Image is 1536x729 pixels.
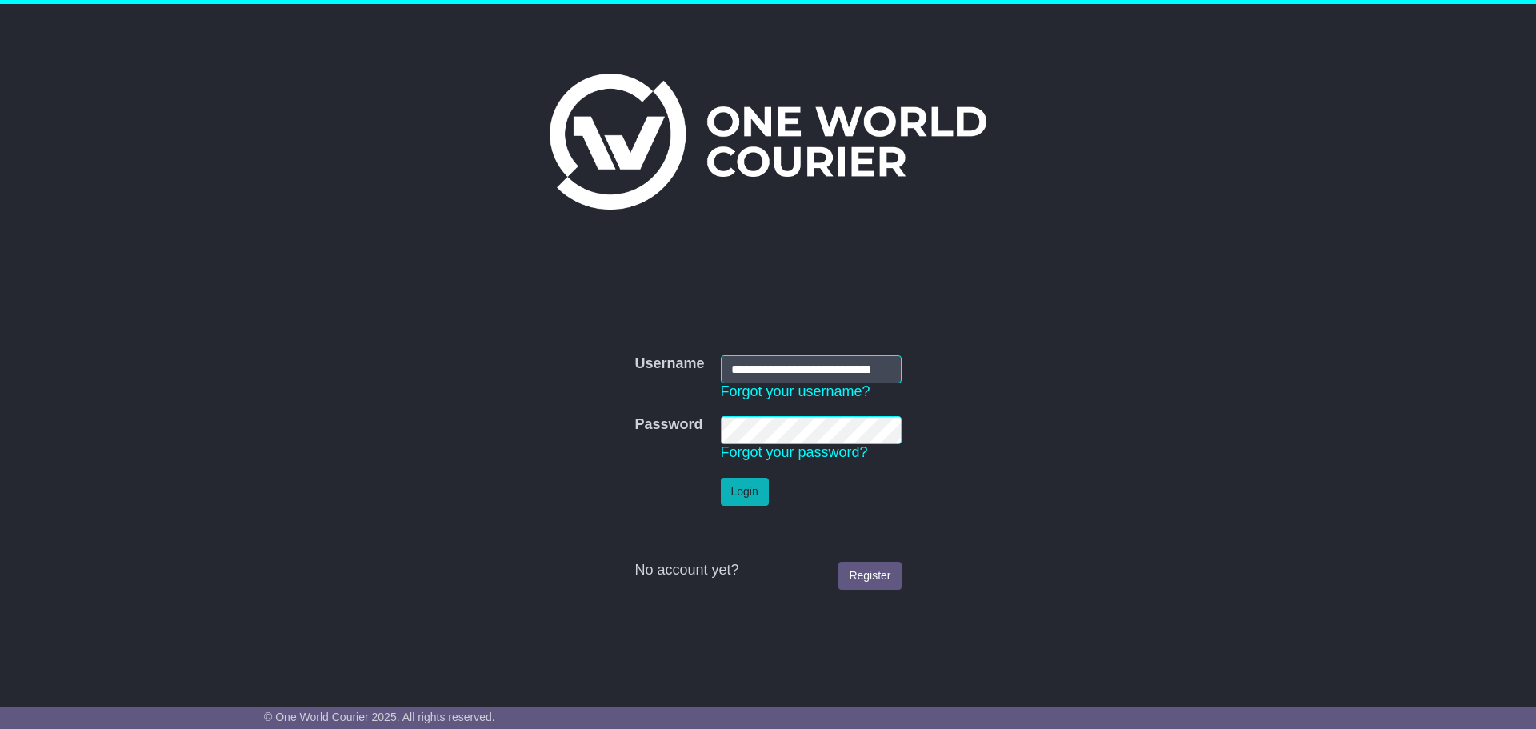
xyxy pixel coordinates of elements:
button: Login [721,478,769,506]
span: © One World Courier 2025. All rights reserved. [264,711,495,723]
a: Forgot your username? [721,383,870,399]
div: No account yet? [634,562,901,579]
a: Register [838,562,901,590]
label: Password [634,416,702,434]
img: One World [550,74,986,210]
a: Forgot your password? [721,444,868,460]
label: Username [634,355,704,373]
